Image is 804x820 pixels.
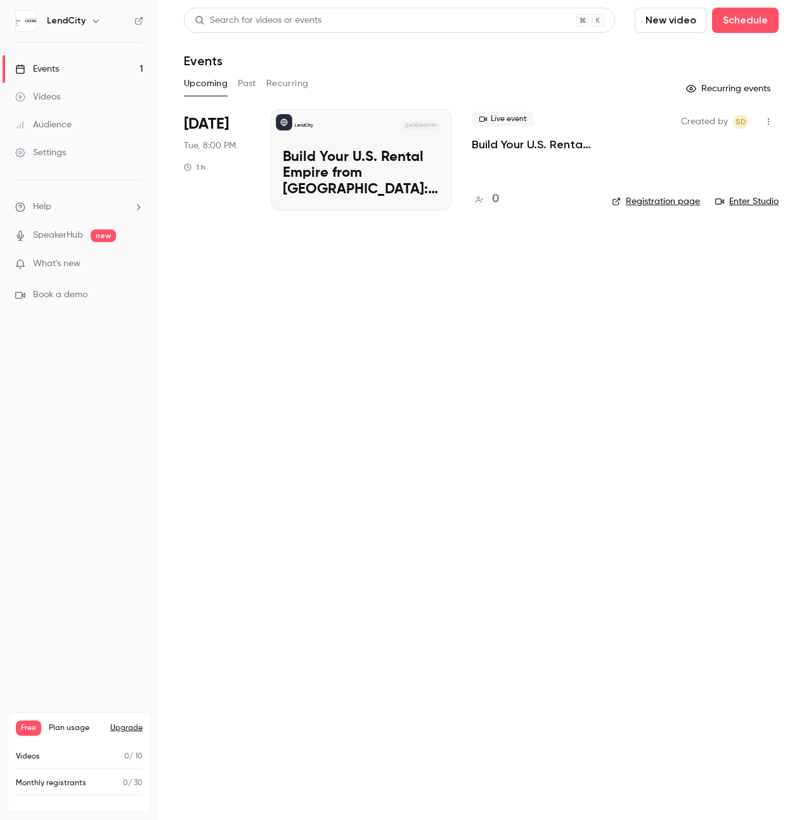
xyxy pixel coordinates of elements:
a: Build Your U.S. Rental Empire from [GEOGRAPHIC_DATA]: No Headaches, Step-by-Step [472,137,592,152]
span: Book a demo [33,288,88,302]
button: Upcoming [184,74,228,94]
p: LendCity [295,122,313,129]
button: Recurring [266,74,309,94]
div: Videos [15,91,60,103]
a: SpeakerHub [33,229,83,242]
img: LendCity [16,11,36,31]
button: Upgrade [110,723,143,733]
span: [DATE] [184,114,229,134]
span: Scott Dillingham [733,114,748,129]
p: Monthly registrants [16,778,86,789]
span: Tue, 8:00 PM [184,139,236,152]
button: Schedule [712,8,779,33]
div: 1 h [184,162,205,172]
button: Recurring events [680,79,779,99]
span: Help [33,200,51,214]
a: Enter Studio [715,195,779,208]
span: new [91,229,116,242]
span: SD [736,114,746,129]
span: Live event [472,112,535,127]
button: New video [635,8,707,33]
li: help-dropdown-opener [15,200,143,214]
div: Oct 7 Tue, 8:00 PM (America/Toronto) [184,109,250,210]
span: 0 [124,753,129,760]
p: Build Your U.S. Rental Empire from [GEOGRAPHIC_DATA]: No Headaches, Step-by-Step [283,150,439,198]
p: / 10 [124,751,143,762]
a: Registration page [612,195,700,208]
div: Search for videos or events [195,14,321,27]
p: Videos [16,751,40,762]
h6: LendCity [47,15,86,27]
a: Build Your U.S. Rental Empire from Canada: No Headaches, Step-by-StepLendCity[DATE] 8:00 PMBuild ... [271,109,451,210]
h1: Events [184,53,223,68]
span: Free [16,721,41,736]
span: Plan usage [49,723,103,733]
h4: 0 [492,191,499,208]
p: / 30 [123,778,143,789]
div: Events [15,63,59,75]
div: Settings [15,146,66,159]
span: What's new [33,257,81,271]
a: 0 [472,191,499,208]
div: Audience [15,119,72,131]
span: 0 [123,779,128,787]
span: Created by [681,114,728,129]
span: [DATE] 8:00 PM [401,121,439,130]
button: Past [238,74,256,94]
